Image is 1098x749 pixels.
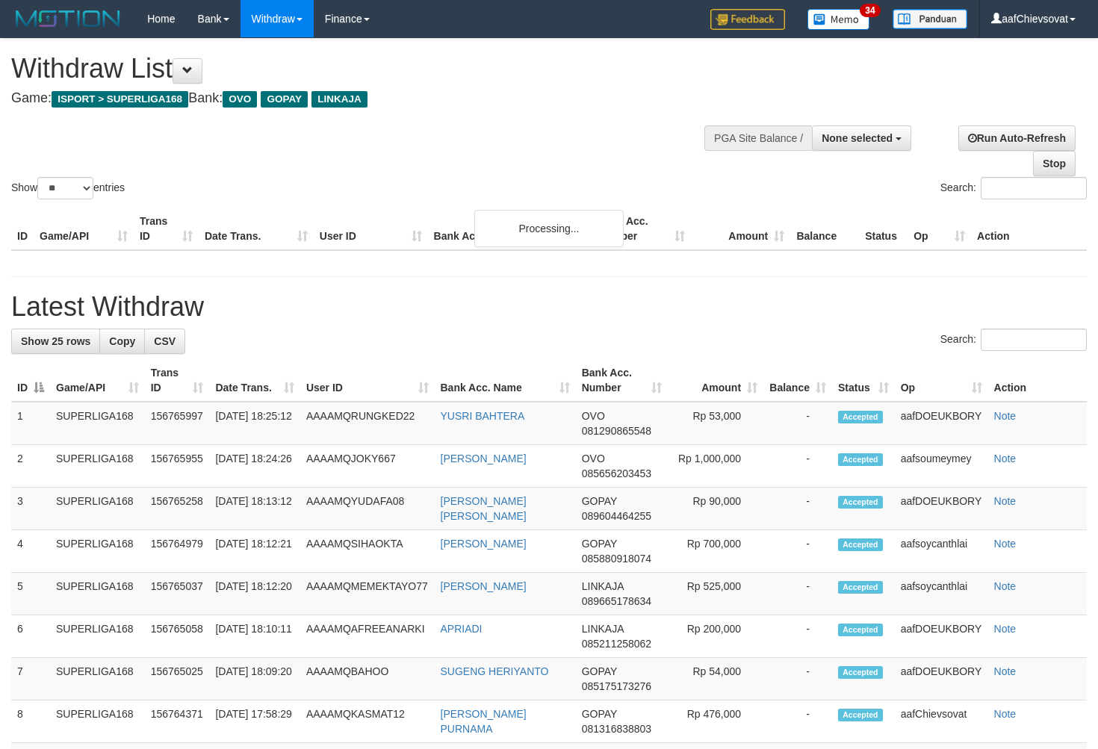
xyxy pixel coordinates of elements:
[838,666,883,679] span: Accepted
[958,125,1076,151] a: Run Auto-Refresh
[704,125,812,151] div: PGA Site Balance /
[11,292,1087,322] h1: Latest Withdraw
[314,208,428,250] th: User ID
[763,488,832,530] td: -
[691,208,790,250] th: Amount
[145,359,210,402] th: Trans ID: activate to sort column ascending
[134,208,199,250] th: Trans ID
[428,208,592,250] th: Bank Acc. Name
[592,208,691,250] th: Bank Acc. Number
[668,488,764,530] td: Rp 90,000
[763,359,832,402] th: Balance: activate to sort column ascending
[209,359,300,402] th: Date Trans.: activate to sort column ascending
[763,700,832,743] td: -
[838,453,883,466] span: Accepted
[582,453,605,464] span: OVO
[50,402,145,445] td: SUPERLIGA168
[11,445,50,488] td: 2
[11,54,717,84] h1: Withdraw List
[668,700,764,743] td: Rp 476,000
[435,359,576,402] th: Bank Acc. Name: activate to sort column ascending
[11,658,50,700] td: 7
[860,4,880,17] span: 34
[668,658,764,700] td: Rp 54,000
[994,495,1017,507] a: Note
[261,91,308,108] span: GOPAY
[668,402,764,445] td: Rp 53,000
[838,538,883,551] span: Accepted
[300,530,435,573] td: AAAAMQSIHAOKTA
[582,723,651,735] span: Copy 081316838803 to clipboard
[145,445,210,488] td: 156765955
[11,329,100,354] a: Show 25 rows
[300,359,435,402] th: User ID: activate to sort column ascending
[145,615,210,658] td: 156765058
[668,359,764,402] th: Amount: activate to sort column ascending
[50,573,145,615] td: SUPERLIGA168
[763,402,832,445] td: -
[300,658,435,700] td: AAAAMQBAHOO
[50,700,145,743] td: SUPERLIGA168
[145,700,210,743] td: 156764371
[763,658,832,700] td: -
[940,177,1087,199] label: Search:
[895,445,988,488] td: aafsoumeymey
[971,208,1087,250] th: Action
[893,9,967,29] img: panduan.png
[145,658,210,700] td: 156765025
[807,9,870,30] img: Button%20Memo.svg
[11,573,50,615] td: 5
[11,530,50,573] td: 4
[576,359,668,402] th: Bank Acc. Number: activate to sort column ascending
[109,335,135,347] span: Copy
[145,530,210,573] td: 156764979
[988,359,1087,402] th: Action
[11,402,50,445] td: 1
[1033,151,1076,176] a: Stop
[908,208,971,250] th: Op
[145,488,210,530] td: 156765258
[994,665,1017,677] a: Note
[763,445,832,488] td: -
[50,488,145,530] td: SUPERLIGA168
[11,177,125,199] label: Show entries
[474,210,624,247] div: Processing...
[209,658,300,700] td: [DATE] 18:09:20
[582,553,651,565] span: Copy 085880918074 to clipboard
[34,208,134,250] th: Game/API
[50,445,145,488] td: SUPERLIGA168
[940,329,1087,351] label: Search:
[895,402,988,445] td: aafDOEUKBORY
[209,402,300,445] td: [DATE] 18:25:12
[441,453,527,464] a: [PERSON_NAME]
[441,665,549,677] a: SUGENG HERIYANTO
[582,638,651,650] span: Copy 085211258062 to clipboard
[50,359,145,402] th: Game/API: activate to sort column ascending
[50,658,145,700] td: SUPERLIGA168
[895,615,988,658] td: aafDOEUKBORY
[441,495,527,522] a: [PERSON_NAME] [PERSON_NAME]
[981,329,1087,351] input: Search:
[11,7,125,30] img: MOTION_logo.png
[441,410,525,422] a: YUSRI BAHTERA
[994,708,1017,720] a: Note
[11,700,50,743] td: 8
[11,359,50,402] th: ID: activate to sort column descending
[895,573,988,615] td: aafsoycanthlai
[838,709,883,721] span: Accepted
[441,708,527,735] a: [PERSON_NAME] PURNAMA
[311,91,367,108] span: LINKAJA
[582,410,605,422] span: OVO
[50,615,145,658] td: SUPERLIGA168
[763,573,832,615] td: -
[582,467,651,479] span: Copy 085656203453 to clipboard
[832,359,895,402] th: Status: activate to sort column ascending
[582,495,617,507] span: GOPAY
[668,615,764,658] td: Rp 200,000
[441,580,527,592] a: [PERSON_NAME]
[300,700,435,743] td: AAAAMQKASMAT12
[209,615,300,658] td: [DATE] 18:10:11
[11,91,717,106] h4: Game: Bank:
[710,9,785,30] img: Feedback.jpg
[895,700,988,743] td: aafChievsovat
